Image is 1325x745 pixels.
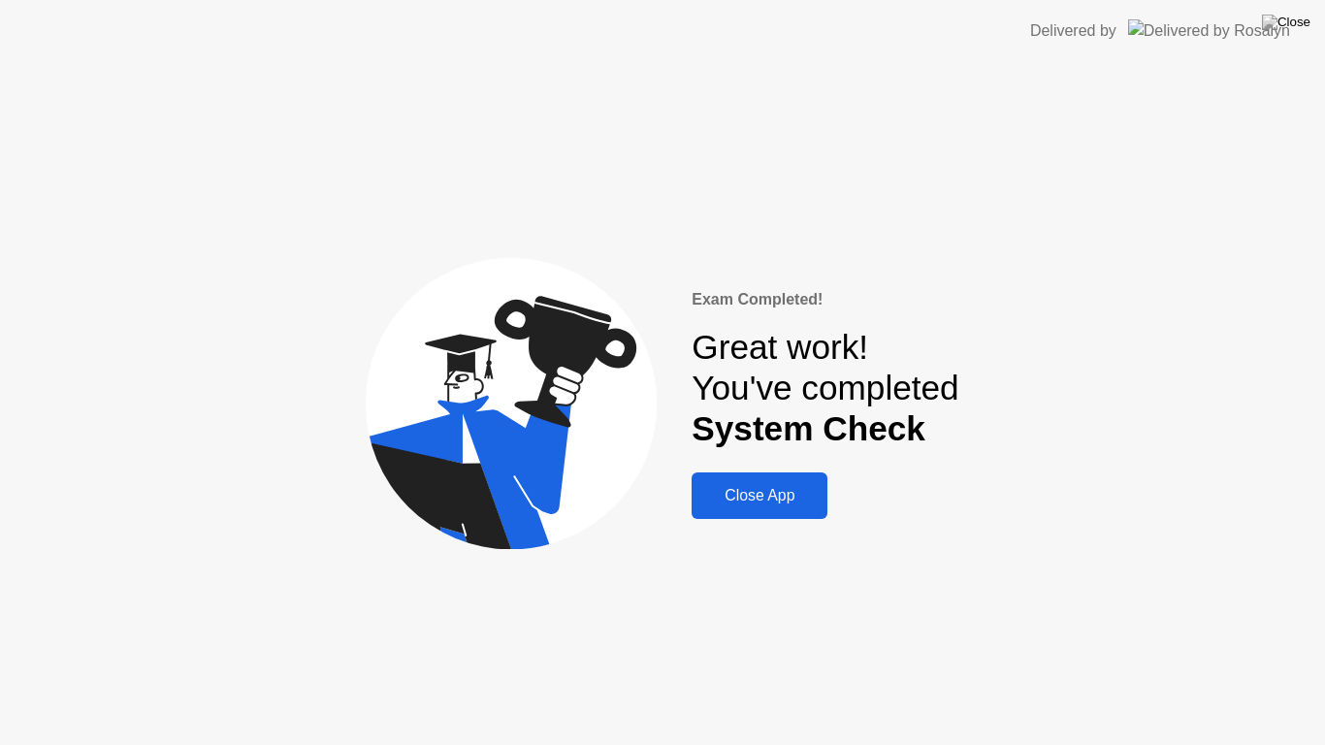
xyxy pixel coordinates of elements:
div: Exam Completed! [692,288,958,311]
img: Delivered by Rosalyn [1128,19,1290,42]
img: Close [1262,15,1310,30]
button: Close App [692,472,827,519]
div: Great work! You've completed [692,327,958,450]
div: Close App [697,487,822,504]
div: Delivered by [1030,19,1116,43]
b: System Check [692,409,925,447]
